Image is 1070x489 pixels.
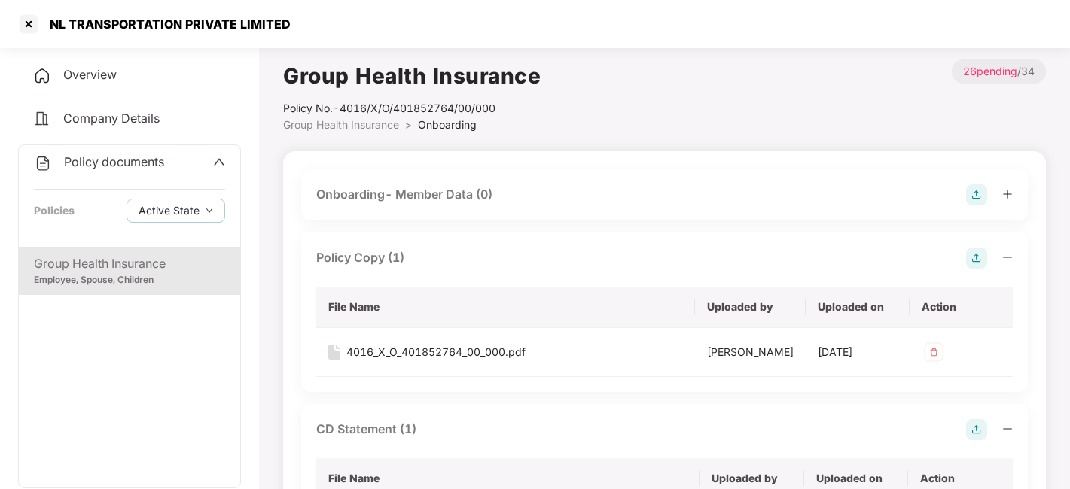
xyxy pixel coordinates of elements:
[963,65,1017,77] span: 26 pending
[34,154,52,172] img: svg+xml;base64,PHN2ZyB4bWxucz0iaHR0cDovL3d3dy53My5vcmcvMjAwMC9zdmciIHdpZHRoPSIyNCIgaGVpZ2h0PSIyNC...
[64,154,164,169] span: Policy documents
[213,156,225,168] span: up
[952,59,1046,84] p: / 34
[405,118,412,131] span: >
[910,287,1013,328] th: Action
[34,202,75,219] div: Policies
[806,287,910,328] th: Uploaded on
[139,202,200,219] span: Active State
[316,185,492,204] div: Onboarding- Member Data (0)
[41,17,291,32] div: NL TRANSPORTATION PRIVATE LIMITED
[966,184,987,205] img: svg+xml;base64,PHN2ZyB4bWxucz0iaHR0cDovL3d3dy53My5vcmcvMjAwMC9zdmciIHdpZHRoPSIyOCIgaGVpZ2h0PSIyOC...
[63,111,160,126] span: Company Details
[283,118,399,131] span: Group Health Insurance
[1002,189,1013,199] span: plus
[34,254,225,273] div: Group Health Insurance
[127,199,225,223] button: Active Statedown
[63,67,117,82] span: Overview
[206,207,213,215] span: down
[316,420,416,439] div: CD Statement (1)
[346,344,526,360] div: 4016_X_O_401852764_00_000.pdf
[33,67,51,85] img: svg+xml;base64,PHN2ZyB4bWxucz0iaHR0cDovL3d3dy53My5vcmcvMjAwMC9zdmciIHdpZHRoPSIyNCIgaGVpZ2h0PSIyNC...
[707,344,794,360] div: [PERSON_NAME]
[922,340,946,364] img: svg+xml;base64,PHN2ZyB4bWxucz0iaHR0cDovL3d3dy53My5vcmcvMjAwMC9zdmciIHdpZHRoPSIzMiIgaGVpZ2h0PSIzMi...
[33,110,51,128] img: svg+xml;base64,PHN2ZyB4bWxucz0iaHR0cDovL3d3dy53My5vcmcvMjAwMC9zdmciIHdpZHRoPSIyNCIgaGVpZ2h0PSIyNC...
[966,419,987,440] img: svg+xml;base64,PHN2ZyB4bWxucz0iaHR0cDovL3d3dy53My5vcmcvMjAwMC9zdmciIHdpZHRoPSIyOCIgaGVpZ2h0PSIyOC...
[283,59,541,93] h1: Group Health Insurance
[966,248,987,269] img: svg+xml;base64,PHN2ZyB4bWxucz0iaHR0cDovL3d3dy53My5vcmcvMjAwMC9zdmciIHdpZHRoPSIyOCIgaGVpZ2h0PSIyOC...
[818,344,898,360] div: [DATE]
[695,287,806,328] th: Uploaded by
[316,287,695,328] th: File Name
[316,248,404,267] div: Policy Copy (1)
[1002,252,1013,263] span: minus
[283,100,541,117] div: Policy No.- 4016/X/O/401852764/00/000
[328,345,340,360] img: svg+xml;base64,PHN2ZyB4bWxucz0iaHR0cDovL3d3dy53My5vcmcvMjAwMC9zdmciIHdpZHRoPSIxNiIgaGVpZ2h0PSIyMC...
[1002,424,1013,434] span: minus
[34,273,225,287] div: Employee, Spouse, Children
[418,118,477,131] span: Onboarding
